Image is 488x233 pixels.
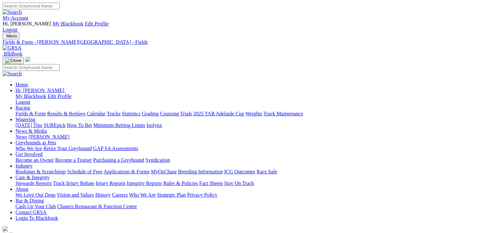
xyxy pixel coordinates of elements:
[67,169,102,174] a: Schedule of Fees
[193,111,244,116] a: 2025 TAB Adelaide Cup
[15,134,485,140] div: News & Media
[93,157,144,163] a: Purchasing a Greyhound
[15,204,56,209] a: Cash Up Your Club
[15,151,43,157] a: Get Involved
[15,163,33,169] a: Industry
[146,122,162,128] a: Isolynx
[55,157,92,163] a: Become a Trainer
[15,88,65,93] a: Hi, [PERSON_NAME]
[129,192,156,198] a: Who We Are
[142,111,159,116] a: Grading
[107,111,121,116] a: Tracks
[15,93,46,99] a: My Blackbook
[15,157,485,163] div: Get Involved
[3,3,60,9] input: Search
[15,169,66,174] a: Bookings & Scratchings
[3,226,8,231] img: logo-grsa-white.png
[15,122,485,128] div: Wagering
[15,209,46,215] a: Contact GRSA
[15,169,485,175] div: Industry
[15,146,42,151] a: Who We Are
[245,111,262,116] a: Weights
[160,111,179,116] a: Coursing
[15,204,485,209] div: Bar & Dining
[93,146,138,151] a: GAP SA Assessments
[15,93,485,105] div: Hi, [PERSON_NAME]
[53,180,94,186] a: Track Injury Rebate
[157,192,186,198] a: Strategic Plan
[15,111,485,117] div: Racing
[199,180,223,186] a: Fact Sheets
[47,111,85,116] a: Results & Replays
[3,21,51,26] span: Hi, [PERSON_NAME]
[93,122,145,128] a: Minimum Betting Limits
[25,57,30,62] img: logo-grsa-white.png
[15,117,35,122] a: Wagering
[15,99,30,105] a: Logout
[127,180,162,186] a: Integrity Reports
[15,134,27,140] a: News
[53,21,84,26] a: My Blackbook
[5,58,21,63] img: Close
[15,198,44,203] a: Bar & Dining
[112,192,128,198] a: Careers
[57,204,137,209] a: Chasers Restaurant & Function Centre
[48,93,72,99] a: Edit Profile
[15,88,64,93] span: Hi, [PERSON_NAME]
[15,111,46,116] a: Fields & Form
[15,82,28,87] a: Home
[3,45,22,51] img: GRSA
[224,180,254,186] a: Stay On Track
[180,111,192,116] a: Trials
[122,111,141,116] a: Statistics
[145,157,170,163] a: Syndication
[28,134,69,140] a: [PERSON_NAME]
[15,122,42,128] a: [DATE] Tips
[15,180,485,186] div: Care & Integrity
[3,57,24,64] button: Toggle navigation
[44,146,92,151] a: Retire Your Greyhound
[224,169,255,174] a: ICG Outcomes
[85,21,109,26] a: Edit Profile
[3,33,20,39] button: Toggle navigation
[15,215,58,221] a: Login To Blackbook
[44,122,65,128] a: SUREpick
[15,105,30,111] a: Racing
[15,175,50,180] a: Care & Integrity
[87,111,105,116] a: Calendar
[57,192,94,198] a: Vision and Values
[15,128,47,134] a: News & Media
[15,192,55,198] a: We Love Our Dogs
[6,34,17,38] span: Menu
[95,180,125,186] a: Injury Reports
[3,64,60,71] input: Search
[3,9,22,15] img: Search
[15,157,54,163] a: Become an Owner
[15,186,28,192] a: About
[3,51,23,56] a: BlkBook
[15,180,52,186] a: Stewards Reports
[95,192,111,198] a: History
[3,71,22,77] img: Search
[264,111,303,116] a: Track Maintenance
[187,192,217,198] a: Privacy Policy
[4,51,23,56] span: BlkBook
[178,169,223,174] a: Breeding Information
[3,27,17,32] a: Logout
[163,180,198,186] a: Rules & Policies
[15,146,485,151] div: Greyhounds as Pets
[67,122,92,128] a: How To Bet
[151,169,177,174] a: MyOzChase
[3,21,485,33] div: My Account
[15,140,56,145] a: Greyhounds as Pets
[3,39,485,45] a: Fields & Form - [PERSON_NAME][GEOGRAPHIC_DATA] - Fields
[256,169,277,174] a: Race Safe
[104,169,150,174] a: Applications & Forms
[15,192,485,198] div: About
[3,15,28,21] a: My Account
